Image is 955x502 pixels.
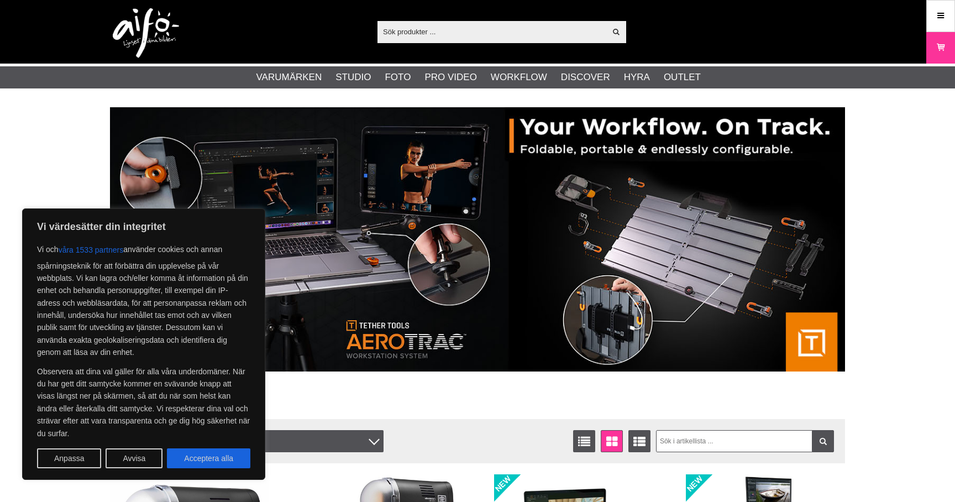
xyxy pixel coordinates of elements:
div: Filter [234,430,384,452]
a: Filtrera [812,430,834,452]
button: Anpassa [37,448,101,468]
img: logo.png [113,8,179,58]
a: Studio [335,70,371,85]
a: Fönstervisning [601,430,623,452]
img: Annons:007 banner-header-aerotrac-1390x500.jpg [110,107,845,372]
button: Avvisa [106,448,162,468]
input: Sök i artikellista ... [656,430,835,452]
div: Vi värdesätter din integritet [22,208,265,480]
p: Vi värdesätter din integritet [37,220,250,233]
a: Discover [561,70,610,85]
a: Outlet [664,70,701,85]
p: Observera att dina val gäller för alla våra underdomäner. När du har gett ditt samtycke kommer en... [37,365,250,440]
a: Utökad listvisning [628,430,650,452]
button: Acceptera alla [167,448,250,468]
button: våra 1533 partners [59,240,124,260]
a: Hyra [624,70,650,85]
a: Foto [385,70,411,85]
p: Vi och använder cookies och annan spårningsteknik för att förbättra din upplevelse på vår webbpla... [37,240,250,359]
a: Listvisning [573,430,595,452]
a: Varumärken [256,70,322,85]
a: Pro Video [424,70,476,85]
a: Workflow [491,70,547,85]
input: Sök produkter ... [377,23,606,40]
